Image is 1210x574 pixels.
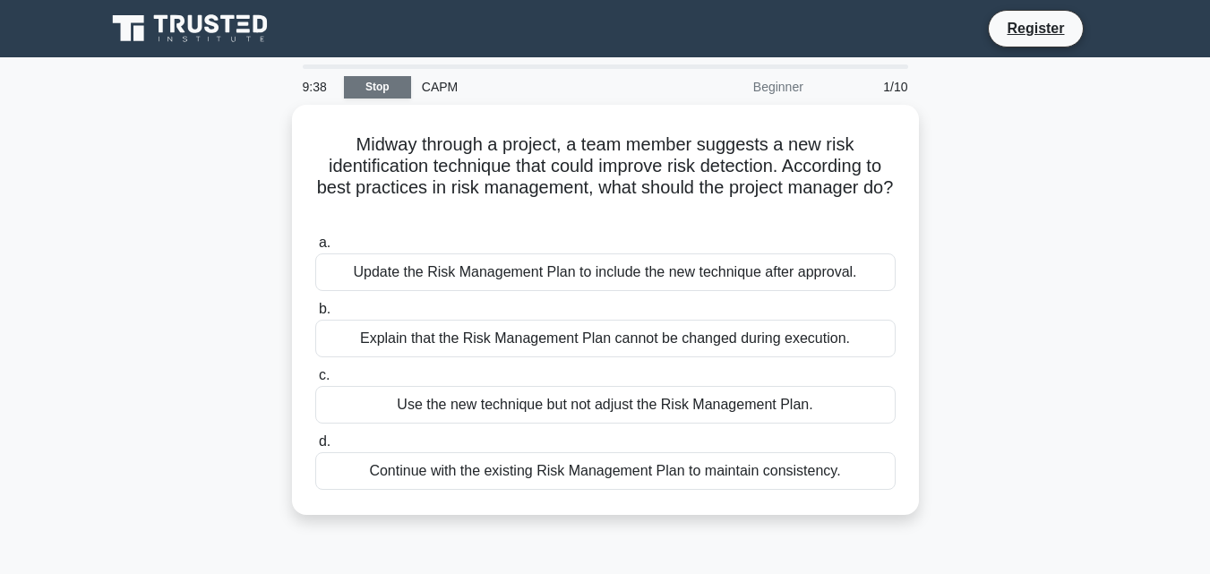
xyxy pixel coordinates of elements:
div: 1/10 [814,69,919,105]
a: Register [996,17,1075,39]
div: Explain that the Risk Management Plan cannot be changed during execution. [315,320,896,357]
h5: Midway through a project, a team member suggests a new risk identification technique that could i... [313,133,897,221]
div: Use the new technique but not adjust the Risk Management Plan. [315,386,896,424]
div: Continue with the existing Risk Management Plan to maintain consistency. [315,452,896,490]
span: c. [319,367,330,382]
span: d. [319,433,330,449]
div: CAPM [411,69,657,105]
div: Update the Risk Management Plan to include the new technique after approval. [315,253,896,291]
span: b. [319,301,330,316]
a: Stop [344,76,411,99]
span: a. [319,235,330,250]
div: 9:38 [292,69,344,105]
div: Beginner [657,69,814,105]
